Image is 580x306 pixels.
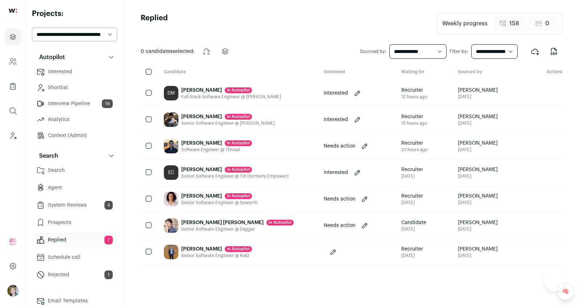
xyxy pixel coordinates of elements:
[164,112,178,127] img: 60c81e773c290a569fc92451f2e64345b658b58896c4dec9696b17fe4717a508.jpg
[458,226,498,232] span: [DATE]
[104,270,113,279] span: 1
[458,140,498,147] span: [PERSON_NAME]
[164,245,178,259] img: 1d1370a59623964aa011c97e7813952afe77aefebe9637f93c093070384b56a6.jpg
[522,69,563,76] div: Actions
[458,245,498,253] span: [PERSON_NAME]
[401,113,427,120] span: Recruiter
[32,128,117,143] a: Context (Admin)
[324,116,348,123] p: Interested
[181,147,252,153] div: Software Engineer @ Thread
[401,253,423,259] div: [DATE]
[401,147,428,153] div: 23 hours ago
[360,49,386,54] label: Sourced by:
[225,114,252,120] div: in Autopilot
[32,80,117,95] a: Shortlist
[32,250,117,265] a: Schedule call
[32,215,117,230] a: Prospects
[181,87,281,94] div: [PERSON_NAME]
[401,200,423,206] div: [DATE]
[181,173,289,179] div: Senior Software Engineer @ Tilt (formerly Empower)
[225,193,252,199] div: in Autopilot
[395,69,452,76] div: Waiting for
[181,94,281,100] div: Full Stack Software Engineer @ [PERSON_NAME]
[225,246,252,252] div: in Autopilot
[324,195,355,203] p: Needs action
[458,166,498,173] span: [PERSON_NAME]
[401,226,426,232] div: [DATE]
[32,112,117,127] a: Analytics
[449,49,468,54] label: Filter by:
[181,140,252,147] div: [PERSON_NAME]
[401,193,423,200] span: Recruiter
[32,268,117,282] a: Rejected1
[225,87,252,93] div: in Autopilot
[401,219,426,226] span: Candidate
[401,245,423,253] span: Recruiter
[32,96,117,111] a: Interview Pipeline16
[526,43,544,60] button: Export to ATS
[4,78,21,95] a: Company Lists
[7,285,19,297] button: Open dropdown
[452,69,522,76] div: Sourced by
[181,253,252,259] div: Senior Software Engineer @ Railz
[401,87,427,94] span: Recruiter
[181,193,257,200] div: [PERSON_NAME]
[324,142,355,150] p: Needs action
[164,139,178,153] img: 3f582d6061442dfc8f414f4091901c68da4945309552492a65c35ff21a6490e9
[181,219,294,226] div: [PERSON_NAME] [PERSON_NAME]
[141,48,195,55] span: selected:
[158,69,318,76] div: Candidate
[181,245,252,253] div: [PERSON_NAME]
[32,149,117,163] button: Search
[324,90,348,97] p: Interested
[181,166,289,173] div: [PERSON_NAME]
[32,9,117,19] h2: Projects:
[32,50,117,65] button: Autopilot
[164,86,178,100] div: DM
[557,283,574,300] a: 🧠
[181,200,257,206] div: Senior Software Engineer @ SewerAI
[164,218,178,233] img: 43c8bdfa8547bbdd2296086aaa99e2e7e07be1c53383d203b3a0454e84a158b7.jpg
[458,200,498,206] span: [DATE]
[225,167,252,173] div: in Autopilot
[32,65,117,79] a: Interested
[4,28,21,46] a: Projects
[102,99,113,108] span: 16
[9,9,17,13] img: wellfound-shorthand-0d5821cbd27db2630d0214b213865d53afaa358527fdda9d0ea32b1df1b89c2c.svg
[458,219,498,226] span: [PERSON_NAME]
[141,13,168,34] h1: Replied
[401,94,427,100] div: 12 hours ago
[544,270,565,291] iframe: Toggle Customer Support
[181,226,294,232] div: Senior Software Engineer @ Dagger
[324,169,348,176] p: Interested
[458,87,498,94] span: [PERSON_NAME]
[401,140,428,147] span: Recruiter
[35,53,65,62] p: Autopilot
[32,181,117,195] a: Agent
[458,253,498,259] span: [DATE]
[32,163,117,178] a: Search
[104,236,113,244] span: 7
[225,140,252,146] div: in Autopilot
[401,166,423,173] span: Recruiter
[458,113,498,120] span: [PERSON_NAME]
[458,173,498,179] span: [DATE]
[545,43,563,60] button: Export to CSV
[4,127,21,144] a: Leads (Backoffice)
[442,19,488,28] div: Weekly progress
[509,19,519,28] span: 158
[181,120,275,126] div: Senior Software Engineer @ [PERSON_NAME]
[458,193,498,200] span: [PERSON_NAME]
[458,94,498,100] span: [DATE]
[164,192,178,206] img: 4b886a5aa1773b04d8976d60ec1bf5694a00d27ae4c9e97a880b577ef287af39
[164,165,178,180] div: EC
[318,69,395,76] div: Sentiment
[141,49,173,54] span: 0 candidates
[266,220,294,226] div: in Autopilot
[32,233,117,247] a: Replied7
[7,285,19,297] img: 6494470-medium_jpg
[324,222,355,229] p: Needs action
[458,147,498,153] span: [DATE]
[32,198,117,212] a: System Reviews4
[401,120,427,126] div: 15 hours ago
